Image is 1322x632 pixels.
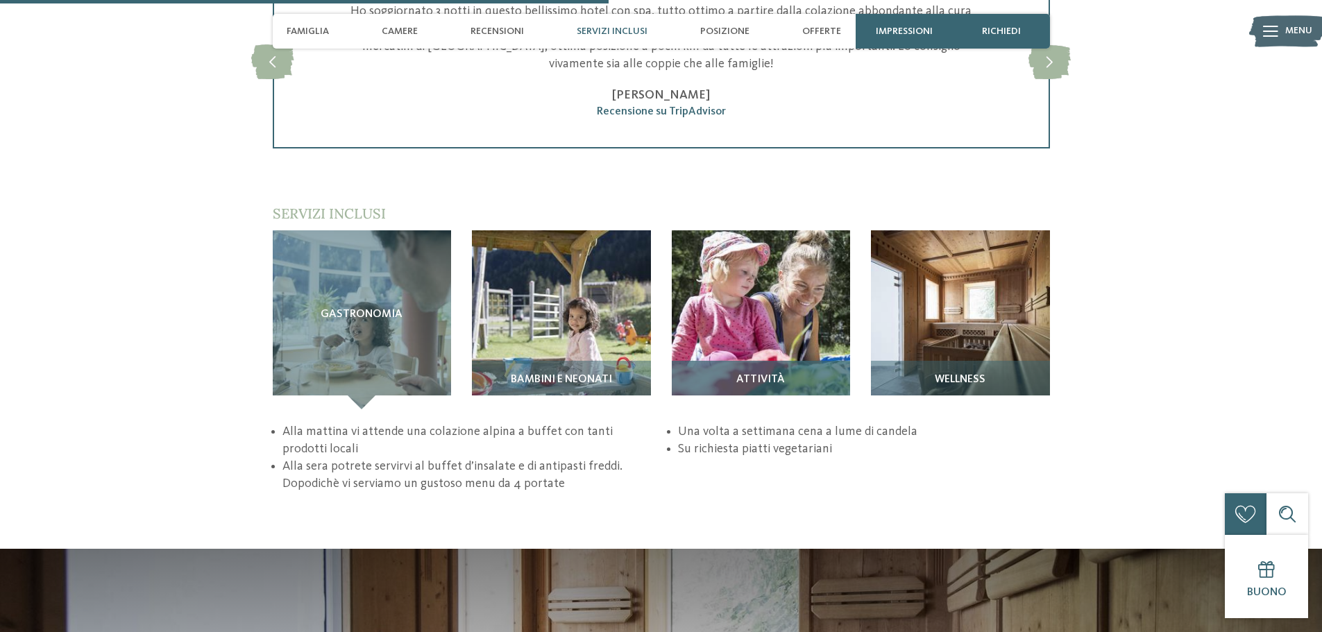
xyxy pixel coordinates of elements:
[321,309,402,321] span: Gastronomia
[282,423,654,458] li: Alla mattina vi attende una colazione alpina a buffet con tanti prodotti locali
[672,230,851,409] img: Il family hotel a Vipiteno per veri intenditori
[282,458,654,493] li: Alla sera potrete servirvi al buffet d’insalate e di antipasti freddi. Dopodichè vi serviamo un g...
[1247,587,1287,598] span: Buono
[700,26,749,37] span: Posizione
[577,26,647,37] span: Servizi inclusi
[1225,535,1308,618] a: Buono
[273,205,386,222] span: Servizi inclusi
[678,423,1049,441] li: Una volta a settimana cena a lume di candela
[876,26,933,37] span: Impressioni
[382,26,418,37] span: Camere
[472,230,651,409] img: Il family hotel a Vipiteno per veri intenditori
[612,89,710,101] span: [PERSON_NAME]
[678,441,1049,458] li: Su richiesta piatti vegetariani
[871,230,1050,409] img: Il family hotel a Vipiteno per veri intenditori
[471,26,524,37] span: Recensioni
[736,374,785,386] span: Attività
[287,26,329,37] span: Famiglia
[597,106,726,117] span: Recensione su TripAdvisor
[935,374,985,386] span: Wellness
[511,374,612,386] span: Bambini e neonati
[982,26,1021,37] span: richiedi
[802,26,841,37] span: Offerte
